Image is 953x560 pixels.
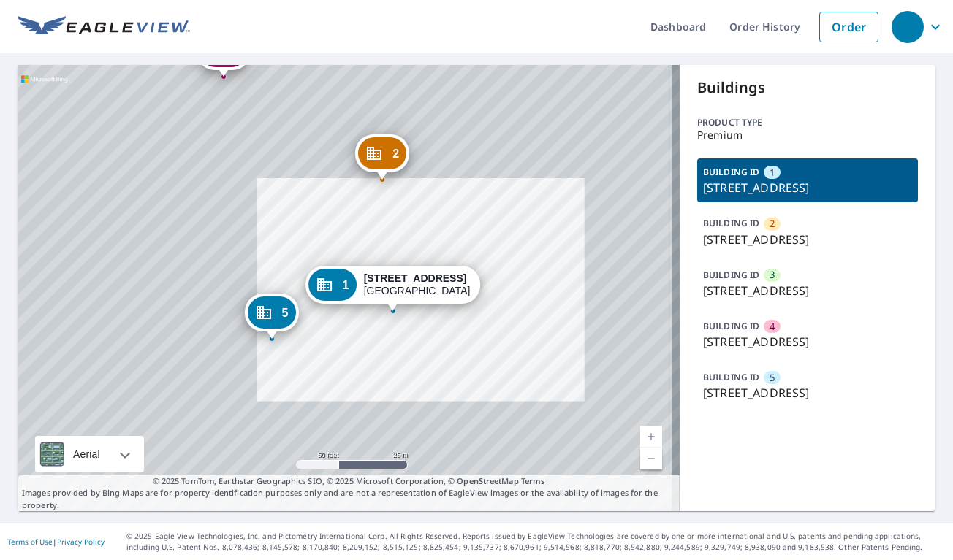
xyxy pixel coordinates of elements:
a: Order [819,12,878,42]
p: [STREET_ADDRESS] [703,282,912,299]
p: Images provided by Bing Maps are for property identification purposes only and are not a represen... [18,475,680,512]
span: 2 [770,217,775,231]
img: EV Logo [18,16,190,38]
div: Dropped pin, building 1, Commercial property, 730 W Elkcam Cir Marco Island, FL 34145 [305,266,481,311]
p: Product type [697,116,918,129]
p: BUILDING ID [703,371,759,383]
div: Aerial [35,436,144,472]
a: Terms [521,475,545,486]
span: 3 [770,268,775,282]
p: [STREET_ADDRESS] [703,231,912,248]
div: Dropped pin, building 2, Commercial property, 750 W Elkcam Cir Marco Island, FL 34145 [355,134,409,180]
span: 1 [343,280,349,291]
a: Current Level 19, Zoom Out [640,448,662,469]
a: Current Level 19, Zoom In [640,426,662,448]
p: Buildings [697,77,918,99]
p: BUILDING ID [703,217,759,229]
span: 1 [770,166,775,180]
p: BUILDING ID [703,166,759,178]
span: 4 [770,320,775,334]
strong: [STREET_ADDRESS] [364,272,467,284]
a: Terms of Use [7,537,53,547]
div: [GEOGRAPHIC_DATA] [364,272,471,297]
a: OpenStreetMap [457,475,518,486]
div: Aerial [69,436,105,472]
p: [STREET_ADDRESS] [703,333,912,350]
span: © 2025 TomTom, Earthstar Geographics SIO, © 2025 Microsoft Corporation, © [153,475,545,488]
span: 2 [392,148,399,159]
a: Privacy Policy [57,537,105,547]
p: © 2025 Eagle View Technologies, Inc. and Pictometry International Corp. All Rights Reserved. Repo... [126,531,946,553]
span: 5 [281,307,288,318]
p: | [7,537,105,546]
p: BUILDING ID [703,320,759,332]
span: 5 [770,371,775,385]
p: BUILDING ID [703,269,759,281]
p: Premium [697,129,918,141]
div: Dropped pin, building 5, Commercial property, 750 W Elkcam Circle Marco Island, FL 34145-2212 [244,294,298,339]
p: [STREET_ADDRESS] [703,179,912,196]
p: [STREET_ADDRESS] [703,384,912,402]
